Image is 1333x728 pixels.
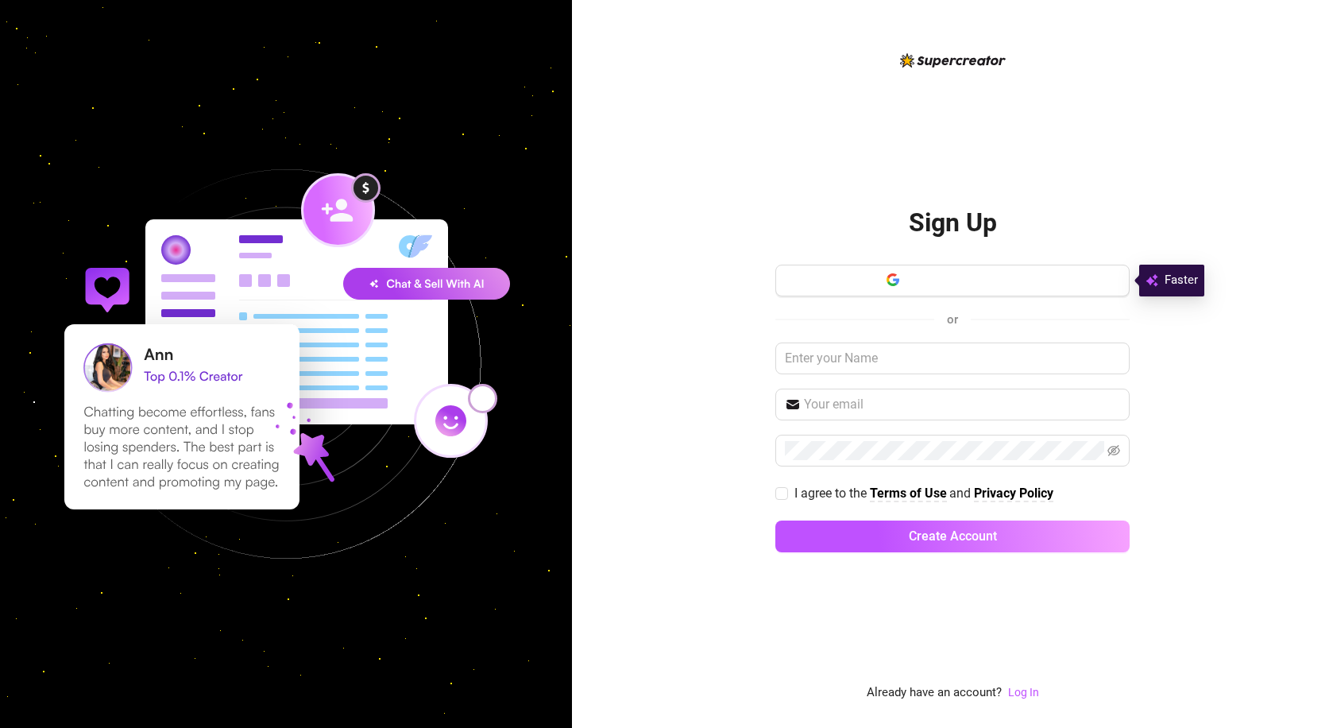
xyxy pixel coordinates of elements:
[900,53,1006,68] img: logo-BBDzfeDw.svg
[870,486,947,502] a: Terms of Use
[909,207,997,239] h2: Sign Up
[866,683,1001,703] span: Already have an account?
[1007,685,1040,699] a: Log In
[804,395,1120,414] input: Your email
[949,486,974,501] span: and
[947,312,958,327] span: or
[775,343,1130,374] input: Enter your Name
[909,529,997,544] span: Create Account
[794,486,870,501] span: I agree to the
[1146,271,1158,290] img: svg%3e
[974,486,1053,502] a: Privacy Policy
[775,265,1130,296] button: Sign up with Google
[1007,683,1040,703] a: Log In
[1165,271,1198,290] span: Faster
[870,486,947,501] strong: Terms of Use
[11,89,561,639] img: signup-background-D0MIrEPF.svg
[974,486,1053,501] strong: Privacy Policy
[775,521,1130,552] button: Create Account
[906,273,1019,288] span: Sign up with Google
[1107,444,1120,457] span: eye-invisible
